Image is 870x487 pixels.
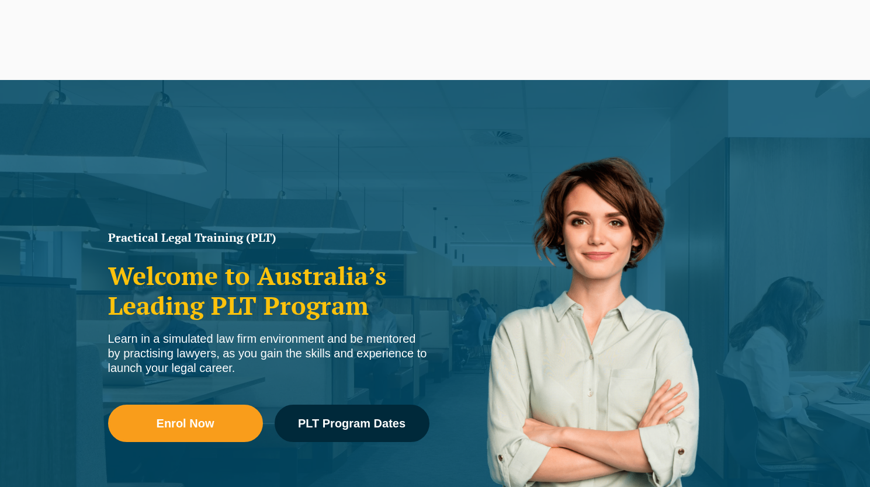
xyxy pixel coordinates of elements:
div: Learn in a simulated law firm environment and be mentored by practising lawyers, as you gain the ... [108,332,429,375]
span: PLT Program Dates [298,418,405,429]
a: Enrol Now [108,405,263,442]
h1: Practical Legal Training (PLT) [108,232,429,243]
h2: Welcome to Australia’s Leading PLT Program [108,261,429,320]
span: Enrol Now [157,418,214,429]
a: PLT Program Dates [275,405,429,442]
